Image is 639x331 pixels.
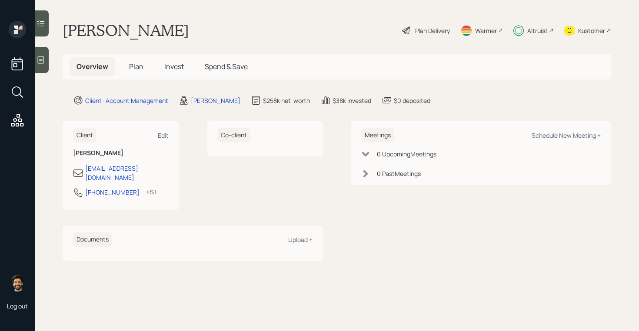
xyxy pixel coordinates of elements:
[158,131,169,139] div: Edit
[164,62,184,71] span: Invest
[9,274,26,291] img: eric-schwartz-headshot.png
[394,96,430,105] div: $0 deposited
[73,149,169,157] h6: [PERSON_NAME]
[377,149,436,159] div: 0 Upcoming Meeting s
[527,26,548,35] div: Altruist
[146,187,157,196] div: EST
[578,26,605,35] div: Kustomer
[7,302,28,310] div: Log out
[217,128,250,142] h6: Co-client
[191,96,240,105] div: [PERSON_NAME]
[361,128,394,142] h6: Meetings
[415,26,450,35] div: Plan Delivery
[63,21,189,40] h1: [PERSON_NAME]
[85,188,140,197] div: [PHONE_NUMBER]
[73,128,97,142] h6: Client
[288,235,313,244] div: Upload +
[205,62,248,71] span: Spend & Save
[73,232,112,247] h6: Documents
[263,96,310,105] div: $258k net-worth
[85,96,168,105] div: Client · Account Management
[85,164,169,182] div: [EMAIL_ADDRESS][DOMAIN_NAME]
[333,96,371,105] div: $38k invested
[475,26,497,35] div: Warmer
[77,62,108,71] span: Overview
[129,62,143,71] span: Plan
[377,169,421,178] div: 0 Past Meeting s
[532,131,601,139] div: Schedule New Meeting +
